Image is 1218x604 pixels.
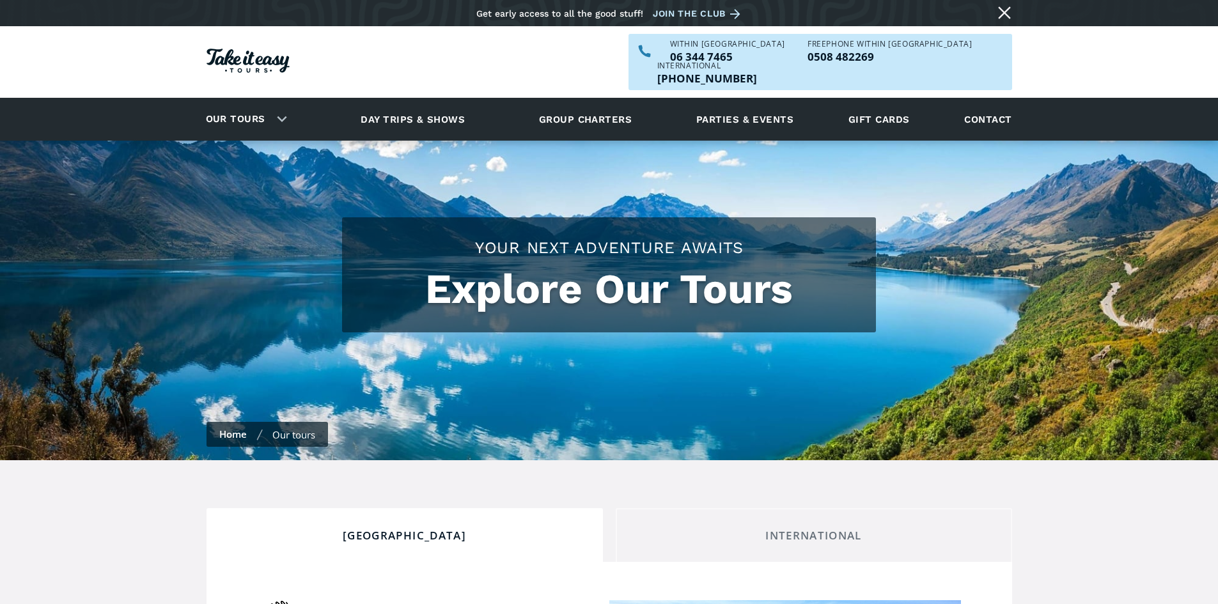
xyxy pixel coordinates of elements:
[345,102,481,137] a: Day trips & shows
[808,51,972,62] p: 0508 482269
[657,73,757,84] p: [PHONE_NUMBER]
[670,40,785,48] div: WITHIN [GEOGRAPHIC_DATA]
[670,51,785,62] a: Call us within NZ on 063447465
[219,428,247,440] a: Home
[355,236,863,259] h2: Your Next Adventure Awaits
[217,529,592,543] div: [GEOGRAPHIC_DATA]
[523,102,648,137] a: Group charters
[657,62,757,70] div: International
[808,51,972,62] a: Call us freephone within NZ on 0508482269
[657,73,757,84] a: Call us outside of NZ on +6463447465
[842,102,916,137] a: Gift cards
[355,265,863,313] h1: Explore Our Tours
[994,3,1015,23] a: Close message
[207,42,290,82] a: Homepage
[272,428,315,441] div: Our tours
[958,102,1018,137] a: Contact
[670,51,785,62] p: 06 344 7465
[207,422,328,447] nav: breadcrumbs
[808,40,972,48] div: Freephone WITHIN [GEOGRAPHIC_DATA]
[196,104,275,134] a: Our tours
[690,102,800,137] a: Parties & events
[476,8,643,19] div: Get early access to all the good stuff!
[207,49,290,73] img: Take it easy Tours logo
[653,6,745,22] a: Join the club
[627,529,1001,543] div: International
